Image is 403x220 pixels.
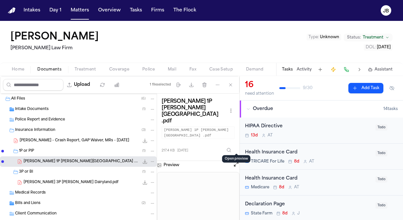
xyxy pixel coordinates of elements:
[37,67,61,72] span: Documents
[142,179,148,186] button: Download L. Johnson 3P LOR Dairyland.pdf
[316,65,325,74] button: Add Task
[24,180,118,185] span: [PERSON_NAME] 3P [PERSON_NAME] Dairyland.pdf
[15,117,65,123] span: Police Report and Evidence
[15,190,46,196] span: Medical Records
[222,155,251,163] div: Open preview
[251,159,284,164] span: TRICARE For Life
[10,31,99,43] button: Edit matter name
[162,126,235,139] code: [PERSON_NAME] 1P [PERSON_NAME][GEOGRAPHIC_DATA] .pdf
[297,67,312,72] button: Activity
[251,211,272,216] span: State Farm
[75,67,96,72] span: Treatment
[150,83,171,87] div: 1 file selected
[245,91,274,96] div: need attention
[15,128,55,133] span: Insurance Information
[251,133,258,138] span: 13d
[168,67,176,72] span: Mail
[377,45,391,49] span: [DATE]
[282,67,293,72] button: Tasks
[142,201,146,205] span: ( 2 )
[21,5,43,16] button: Intakes
[142,137,148,144] button: Download L. Johnson - Crash Report, GAP Waiver, MRs - 7.2.25
[68,5,92,16] button: Matters
[348,83,383,93] button: Add Task
[376,176,387,182] span: Todo
[329,65,338,74] button: Create Immediate Task
[10,31,99,43] h1: [PERSON_NAME]
[245,175,372,182] div: Health Insurance Card
[251,185,269,190] span: Medicare
[149,5,167,16] button: Firms
[142,170,146,174] span: ( 1 )
[233,161,239,169] button: Open preview
[376,202,387,209] span: Todo
[240,118,403,144] div: Open task: HIPAA Directive
[164,163,179,168] h3: Preview
[342,65,351,74] button: Make a Call
[209,67,233,72] span: Case Setup
[142,107,146,111] span: ( 1 )
[245,80,274,90] div: 16
[383,106,398,112] span: 14 task s
[19,169,33,175] span: 3P or BI
[344,34,393,41] button: Change status from Treatment
[96,5,123,16] button: Overview
[366,45,376,49] span: DOL :
[282,211,288,216] span: 8d
[15,201,41,206] span: Bills and Liens
[303,86,312,91] span: 9 / 30
[297,211,300,216] span: J
[233,161,239,167] button: Open preview
[268,133,273,138] span: A T
[294,185,299,190] span: A T
[15,211,57,217] span: Client Communication
[309,159,314,164] span: A T
[223,144,235,156] button: Inspect
[368,67,393,72] button: Assistant
[162,98,227,124] h3: [PERSON_NAME] 1P [PERSON_NAME][GEOGRAPHIC_DATA] .pdf
[307,34,341,40] button: Edit Type: Unknown
[142,67,155,72] span: Police
[63,79,94,91] button: Upload
[20,138,129,144] span: [PERSON_NAME] - Crash Report, GAP Waiver, MRs - [DATE]
[177,148,188,153] span: [DATE]
[189,67,196,72] span: Fax
[19,149,34,154] span: 1P or PIP
[240,144,403,170] div: Open task: Health Insurance Card
[162,148,175,153] span: 217.4 KB
[363,35,383,40] span: Treatment
[245,201,372,208] div: Declaration Page
[294,159,299,164] span: 8d
[11,96,25,102] span: All Files
[246,67,264,72] span: Demand
[8,8,16,14] img: Finch Logo
[253,106,273,112] span: Overdue
[245,123,372,130] div: HIPAA Directive
[12,67,24,72] span: Home
[127,5,145,16] button: Tasks
[141,97,146,101] span: ( 6 )
[376,150,387,156] span: Todo
[240,170,403,196] div: Open task: Health Insurance Card
[15,107,49,112] span: Intake Documents
[47,5,64,16] button: Day 1
[10,44,101,52] h2: [PERSON_NAME] Law Firm
[142,158,148,165] button: Download L. Johnson 1P LOR State Farm .pdf
[3,79,63,91] input: Search files
[375,67,393,72] span: Assistant
[171,5,199,16] button: The Flock
[142,128,146,132] span: ( 3 )
[240,101,403,118] button: Overdue14tasks
[109,67,129,72] span: Coverage
[24,159,139,165] span: [PERSON_NAME] 1P [PERSON_NAME][GEOGRAPHIC_DATA] .pdf
[245,149,372,156] div: Health Insurance Card
[386,83,398,93] button: Hide completed tasks (⌘⇧H)
[320,35,339,39] span: Unknown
